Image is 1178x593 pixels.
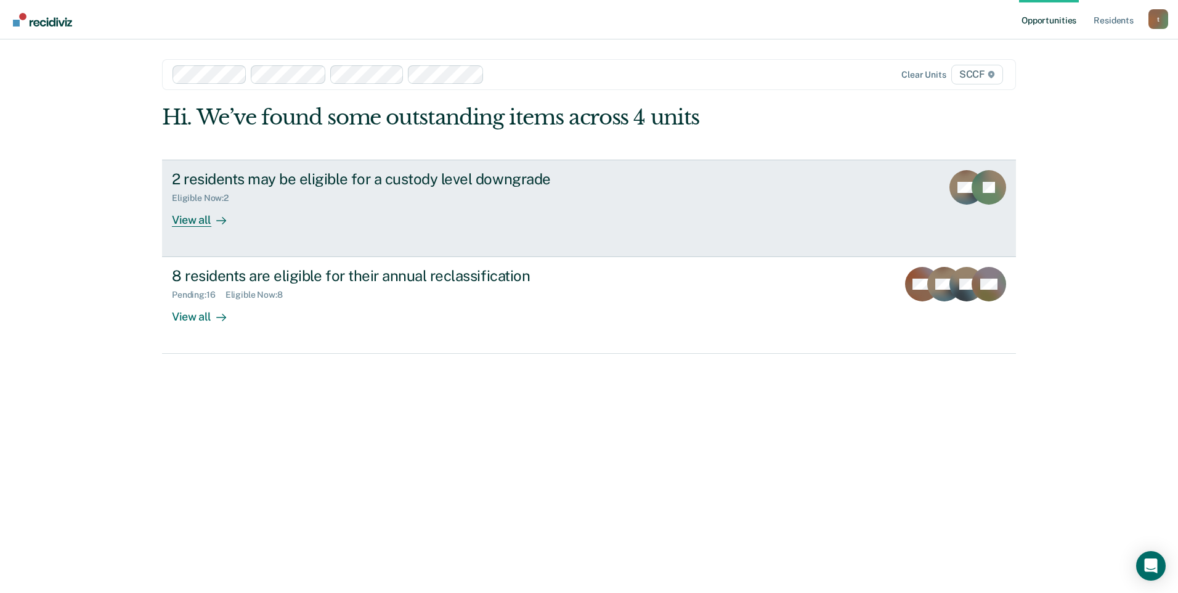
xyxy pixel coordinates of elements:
[901,70,946,80] div: Clear units
[172,300,241,324] div: View all
[172,290,225,300] div: Pending : 16
[1148,9,1168,29] div: t
[13,13,72,27] img: Recidiviz
[225,290,293,300] div: Eligible Now : 8
[1148,9,1168,29] button: Profile dropdown button
[162,105,845,130] div: Hi. We’ve found some outstanding items across 4 units
[162,160,1016,257] a: 2 residents may be eligible for a custody level downgradeEligible Now:2View all
[172,203,241,227] div: View all
[951,65,1003,84] span: SCCF
[172,267,604,285] div: 8 residents are eligible for their annual reclassification
[172,193,238,203] div: Eligible Now : 2
[162,257,1016,354] a: 8 residents are eligible for their annual reclassificationPending:16Eligible Now:8View all
[1136,551,1166,581] div: Open Intercom Messenger
[172,170,604,188] div: 2 residents may be eligible for a custody level downgrade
